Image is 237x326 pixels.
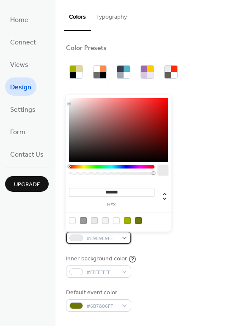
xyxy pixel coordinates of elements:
div: Default event color [66,288,130,297]
div: rgb(153, 153, 153) [80,217,87,224]
div: rgb(233, 233, 233) [91,217,98,224]
a: Views [5,55,33,73]
span: #E9E9E9FF [86,234,118,243]
span: #FFFFFFFF [86,268,118,277]
span: Upgrade [14,180,40,189]
span: Form [10,126,25,139]
span: Settings [10,103,36,116]
div: Inner background color [66,254,127,263]
span: Home [10,14,28,27]
a: Settings [5,100,41,118]
div: rgb(107, 120, 6) [135,217,142,224]
span: Contact Us [10,148,44,161]
span: Views [10,58,28,72]
div: rgb(243, 243, 243) [102,217,109,224]
a: Design [5,77,36,96]
a: Connect [5,33,41,51]
a: Home [5,10,33,28]
button: Upgrade [5,176,49,192]
a: Form [5,122,30,141]
span: #6B7806FF [86,302,118,311]
div: rgb(255, 255, 255) [113,217,120,224]
div: Color Presets [66,44,107,53]
div: rgba(0, 0, 0, 0) [69,217,76,224]
span: Connect [10,36,36,49]
label: hex [69,203,154,207]
span: Design [10,81,31,94]
div: rgb(160, 177, 0) [124,217,131,224]
a: Contact Us [5,145,49,163]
